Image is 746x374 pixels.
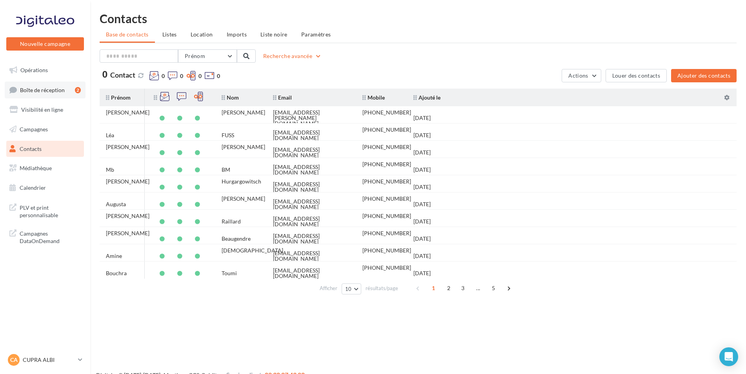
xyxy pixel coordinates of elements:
[178,49,237,63] button: Prénom
[21,106,63,113] span: Visibilité en ligne
[413,184,431,190] div: [DATE]
[273,216,350,227] div: [EMAIL_ADDRESS][DOMAIN_NAME]
[362,248,411,253] div: [PHONE_NUMBER]
[671,69,737,82] button: Ajouter des contacts
[180,72,183,80] span: 0
[413,202,431,207] div: [DATE]
[413,133,431,138] div: [DATE]
[20,228,81,245] span: Campagnes DataOnDemand
[562,69,601,82] button: Actions
[362,265,411,271] div: [PHONE_NUMBER]
[106,94,131,101] span: Prénom
[413,236,431,241] div: [DATE]
[106,110,149,115] div: [PERSON_NAME]
[273,164,350,175] div: [EMAIL_ADDRESS][DOMAIN_NAME]
[413,219,431,224] div: [DATE]
[345,286,352,292] span: 10
[366,285,398,292] span: résultats/page
[273,94,292,101] span: Email
[20,202,81,219] span: PLV et print personnalisable
[273,147,350,158] div: [EMAIL_ADDRESS][DOMAIN_NAME]
[5,160,86,176] a: Médiathèque
[106,231,149,236] div: [PERSON_NAME]
[20,67,48,73] span: Opérations
[106,179,149,184] div: [PERSON_NAME]
[198,72,202,80] span: 0
[457,282,469,294] span: 3
[222,196,265,202] div: [PERSON_NAME]
[106,133,114,138] div: Léa
[273,182,350,192] div: [EMAIL_ADDRESS][DOMAIN_NAME]
[413,94,440,101] span: Ajouté le
[222,144,265,150] div: [PERSON_NAME]
[472,282,484,294] span: ...
[20,86,65,93] span: Boîte de réception
[222,133,234,138] div: FUSS
[222,167,230,172] div: BM
[362,127,411,133] div: [PHONE_NUMBER]
[342,283,362,294] button: 10
[106,271,127,276] div: Bouchra
[23,356,75,364] p: CUPRA ALBI
[273,233,350,244] div: [EMAIL_ADDRESS][DOMAIN_NAME]
[162,31,177,38] span: Listes
[191,31,213,38] span: Location
[106,202,126,207] div: Augusta
[222,110,265,115] div: [PERSON_NAME]
[5,82,86,98] a: Boîte de réception2
[273,199,350,210] div: [EMAIL_ADDRESS][DOMAIN_NAME]
[362,162,411,167] div: [PHONE_NUMBER]
[6,352,84,367] a: CA CUPRA ALBI
[362,196,411,202] div: [PHONE_NUMBER]
[719,347,738,366] div: Open Intercom Messenger
[106,144,149,150] div: [PERSON_NAME]
[5,225,86,248] a: Campagnes DataOnDemand
[301,31,331,38] span: Paramètres
[442,282,455,294] span: 2
[606,69,667,82] button: Louer des contacts
[362,94,385,101] span: Mobile
[273,251,350,261] div: [EMAIL_ADDRESS][DOMAIN_NAME]
[20,126,48,133] span: Campagnes
[102,70,107,79] span: 0
[222,94,239,101] span: Nom
[5,62,86,78] a: Opérations
[413,115,431,121] div: [DATE]
[260,51,325,61] button: Recherche avancée
[362,213,411,219] div: [PHONE_NUMBER]
[222,236,251,241] div: Beaugendre
[273,110,350,126] div: [EMAIL_ADDRESS][PERSON_NAME][DOMAIN_NAME]
[5,141,86,157] a: Contacts
[362,179,411,184] div: [PHONE_NUMBER]
[106,213,149,219] div: [PERSON_NAME]
[273,268,350,279] div: [EMAIL_ADDRESS][DOMAIN_NAME]
[185,53,205,59] span: Prénom
[5,199,86,222] a: PLV et print personnalisable
[427,282,440,294] span: 1
[413,167,431,172] div: [DATE]
[222,248,283,253] div: [DEMOGRAPHIC_DATA]
[162,72,165,80] span: 0
[75,87,81,93] div: 2
[217,72,220,80] span: 0
[362,231,411,236] div: [PHONE_NUMBER]
[487,282,500,294] span: 5
[222,219,241,224] div: Raillard
[227,31,247,38] span: Imports
[413,271,431,276] div: [DATE]
[6,37,84,51] button: Nouvelle campagne
[20,184,46,191] span: Calendrier
[110,71,135,79] span: Contact
[5,102,86,118] a: Visibilité en ligne
[273,130,350,141] div: [EMAIL_ADDRESS][DOMAIN_NAME]
[413,253,431,259] div: [DATE]
[568,72,588,79] span: Actions
[10,356,18,364] span: CA
[20,165,52,171] span: Médiathèque
[260,31,287,38] span: Liste noire
[5,121,86,138] a: Campagnes
[20,145,42,152] span: Contacts
[100,13,737,24] h1: Contacts
[106,253,122,259] div: Amine
[362,110,411,115] div: [PHONE_NUMBER]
